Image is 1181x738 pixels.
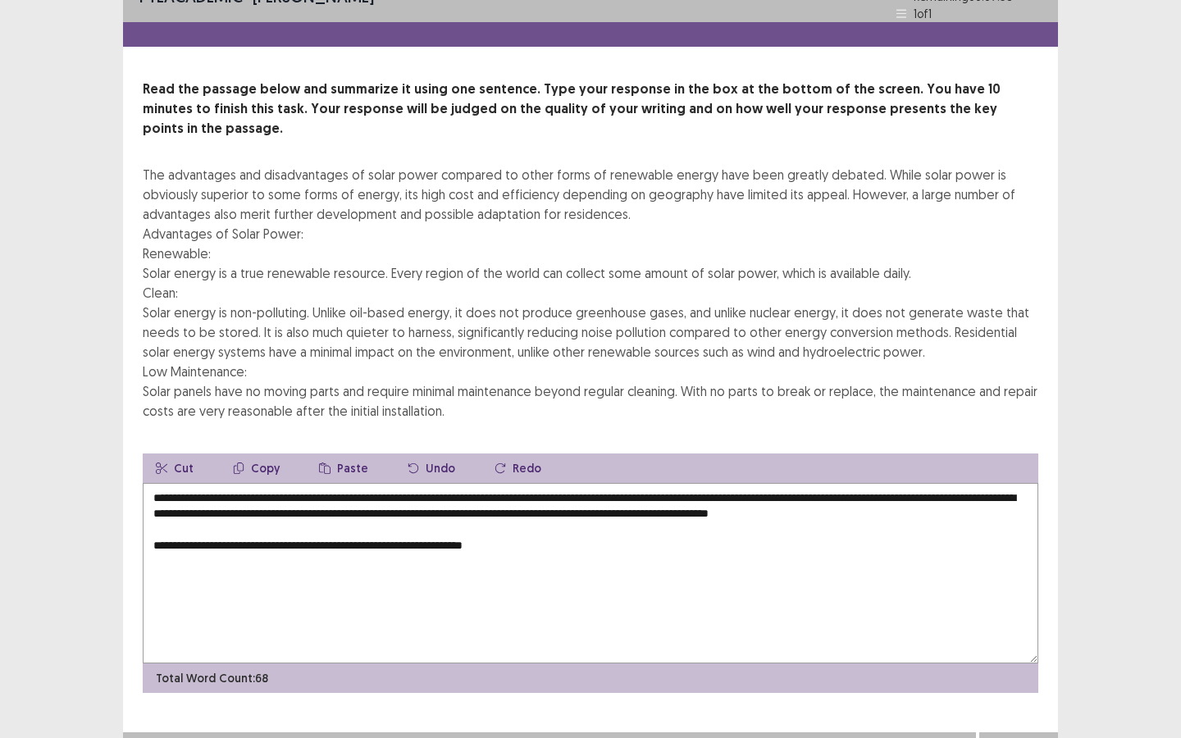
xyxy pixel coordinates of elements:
[394,453,468,483] button: Undo
[156,670,268,687] p: Total Word Count: 68
[481,453,554,483] button: Redo
[306,453,381,483] button: Paste
[143,453,207,483] button: Cut
[143,80,1038,139] p: Read the passage below and summarize it using one sentence. Type your response in the box at the ...
[220,453,293,483] button: Copy
[914,5,932,22] p: 1 of 1
[143,165,1038,421] div: The advantages and disadvantages of solar power compared to other forms of renewable energy have ...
